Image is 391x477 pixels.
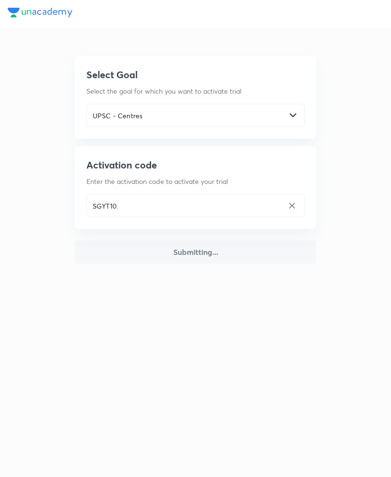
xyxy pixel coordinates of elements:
[86,158,305,172] h5: Activation code
[75,240,316,264] button: Submitting...
[86,176,305,186] p: Enter the activation code to activate your trial
[87,106,286,126] input: Select goal
[86,86,305,96] p: Select the goal for which you want to activate trial
[290,112,296,119] img: -
[86,68,305,82] h5: Select Goal
[8,8,72,17] img: Unacademy
[87,196,284,216] input: Enter activation code
[8,8,72,20] a: Unacademy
